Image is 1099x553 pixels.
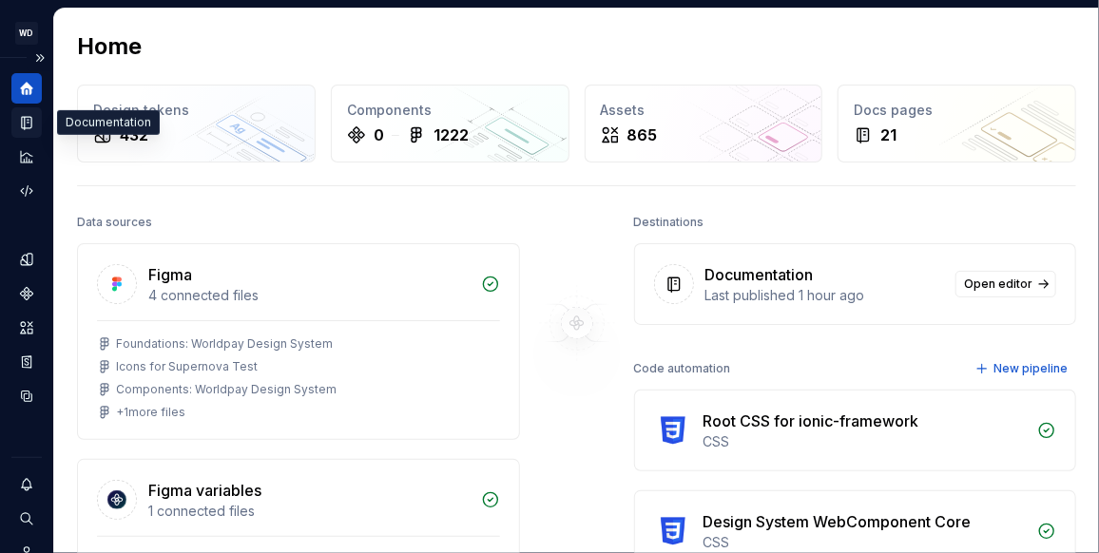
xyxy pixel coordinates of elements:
[77,243,520,440] a: Figma4 connected filesFoundations: Worldpay Design SystemIcons for Supernova TestComponents: Worl...
[57,110,160,135] div: Documentation
[11,313,42,343] a: Assets
[11,244,42,275] a: Design tokens
[964,276,1032,292] span: Open editor
[11,469,42,500] button: Notifications
[116,382,337,397] div: Components: Worldpay Design System
[434,124,469,146] div: 1222
[116,359,258,374] div: Icons for Supernova Test
[116,405,185,420] div: + 1 more files
[11,107,42,138] a: Documentation
[347,101,553,120] div: Components
[704,432,1027,451] div: CSS
[148,286,470,305] div: 4 connected files
[148,479,261,502] div: Figma variables
[627,124,658,146] div: 865
[854,101,1060,120] div: Docs pages
[148,502,470,521] div: 1 connected files
[331,85,569,162] a: Components01222
[11,504,42,534] button: Search ⌘K
[704,410,919,432] div: Root CSS for ionic-framework
[704,510,972,533] div: Design System WebComponent Core
[585,85,823,162] a: Assets865
[11,142,42,172] a: Analytics
[11,176,42,206] a: Code automation
[705,263,814,286] div: Documentation
[77,31,142,62] h2: Home
[634,355,731,382] div: Code automation
[880,124,897,146] div: 21
[601,101,807,120] div: Assets
[120,124,148,146] div: 432
[11,347,42,377] a: Storybook stories
[77,85,316,162] a: Design tokens432
[993,361,1068,376] span: New pipeline
[148,263,192,286] div: Figma
[704,533,1027,552] div: CSS
[11,73,42,104] a: Home
[93,101,299,120] div: Design tokens
[15,22,38,45] div: WD
[27,45,53,71] button: Expand sidebar
[77,209,152,236] div: Data sources
[705,286,945,305] div: Last published 1 hour ago
[11,381,42,411] a: Data sources
[4,12,49,53] button: WD
[955,271,1056,297] a: Open editor
[11,278,42,309] a: Components
[116,336,333,352] div: Foundations: Worldpay Design System
[634,209,704,236] div: Destinations
[374,124,384,146] div: 0
[970,355,1076,382] button: New pipeline
[838,85,1076,162] a: Docs pages21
